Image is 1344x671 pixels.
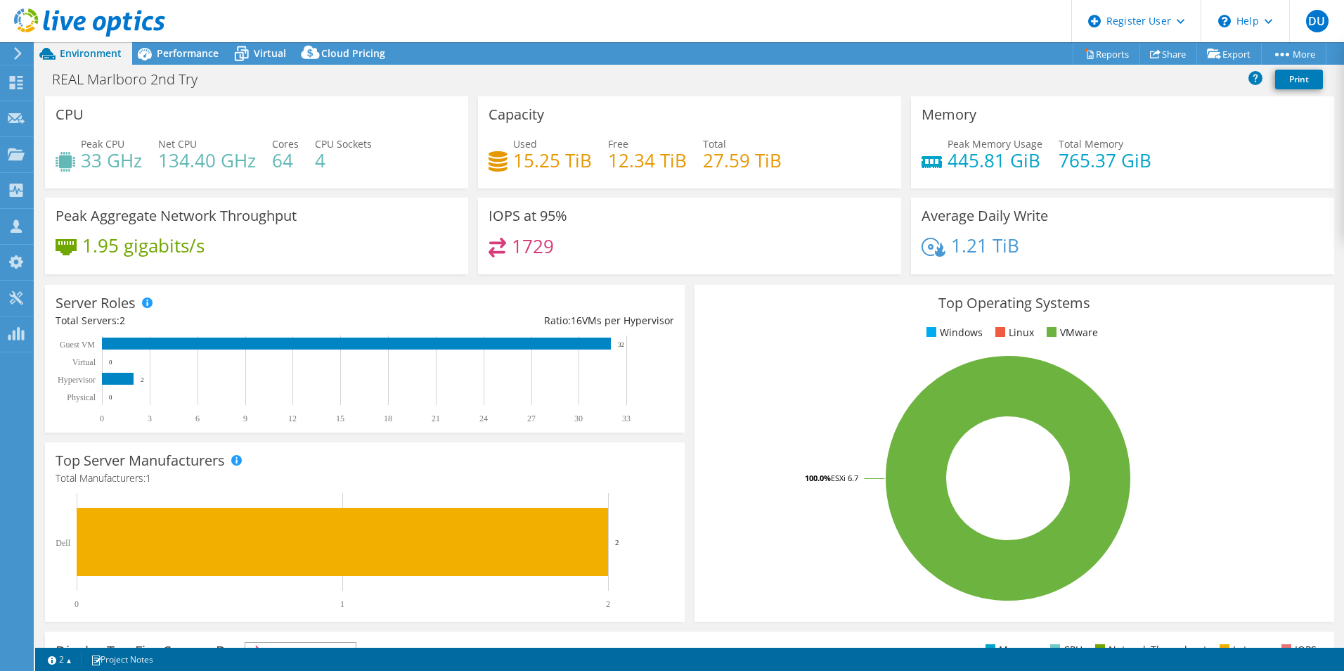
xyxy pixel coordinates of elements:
li: Latency [1216,642,1269,658]
li: Network Throughput [1092,642,1207,658]
h1: REAL Marlboro 2nd Try [46,72,219,87]
h3: Top Operating Systems [705,295,1324,311]
text: 32 [618,341,624,348]
text: 2 [615,538,619,547]
div: Ratio: VMs per Hypervisor [365,313,674,328]
h3: Peak Aggregate Network Throughput [56,208,297,224]
text: Virtual [72,357,96,367]
h4: 64 [272,153,299,168]
a: Share [1139,43,1197,65]
text: 1 [340,599,344,609]
h3: IOPS at 95% [489,208,567,224]
a: More [1261,43,1326,65]
text: 30 [574,414,583,423]
span: Used [513,137,537,151]
text: 0 [100,414,104,423]
span: CPU Sockets [315,137,372,151]
svg: \n [1218,15,1231,27]
span: Performance [157,46,219,60]
tspan: ESXi 6.7 [831,473,858,483]
span: 1 [146,471,151,485]
span: Total [703,137,726,151]
h4: 33 GHz [81,153,142,168]
span: Peak Memory Usage [948,137,1042,151]
span: Virtual [254,46,286,60]
text: 27 [527,414,536,423]
text: 0 [75,599,79,609]
span: Cores [272,137,299,151]
h4: 1.21 TiB [951,238,1019,253]
text: 2 [606,599,610,609]
h4: Total Manufacturers: [56,471,674,486]
text: 12 [288,414,297,423]
li: Memory [982,642,1038,658]
text: Physical [67,392,96,402]
h3: Server Roles [56,295,136,311]
text: 33 [622,414,631,423]
h4: 445.81 GiB [948,153,1042,168]
text: 3 [148,414,152,423]
span: Free [608,137,628,151]
h4: 12.34 TiB [608,153,687,168]
tspan: 100.0% [805,473,831,483]
h4: 15.25 TiB [513,153,592,168]
text: 24 [479,414,488,423]
text: 2 [141,376,144,383]
h3: Top Server Manufacturers [56,453,225,468]
text: 0 [109,359,112,366]
li: Linux [992,325,1034,340]
h4: 4 [315,153,372,168]
li: IOPS [1278,642,1317,658]
li: VMware [1043,325,1098,340]
h4: 765.37 GiB [1059,153,1151,168]
text: 9 [243,414,247,423]
span: Net CPU [158,137,197,151]
span: DU [1306,10,1329,32]
h3: Memory [922,107,976,122]
span: Environment [60,46,122,60]
span: Cloud Pricing [321,46,385,60]
div: Total Servers: [56,313,365,328]
h4: 27.59 TiB [703,153,782,168]
text: 6 [195,414,200,423]
h3: Capacity [489,107,544,122]
text: Guest VM [60,340,95,350]
text: 18 [384,414,392,423]
span: 2 [119,314,125,327]
h4: 1.95 gigabits/s [82,238,205,253]
text: 0 [109,394,112,401]
a: Print [1275,70,1323,89]
span: IOPS [245,643,356,660]
li: CPU [1047,642,1083,658]
span: 16 [571,314,582,327]
h3: Average Daily Write [922,208,1048,224]
h4: 1729 [512,238,554,254]
span: Total Memory [1059,137,1123,151]
h3: CPU [56,107,84,122]
a: 2 [38,651,82,668]
text: Dell [56,538,70,548]
text: 21 [432,414,440,423]
text: Hypervisor [58,375,96,385]
a: Reports [1073,43,1140,65]
a: Project Notes [81,651,163,668]
text: 15 [336,414,344,423]
h4: 134.40 GHz [158,153,256,168]
li: Windows [923,325,983,340]
span: Peak CPU [81,137,124,151]
a: Export [1196,43,1262,65]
